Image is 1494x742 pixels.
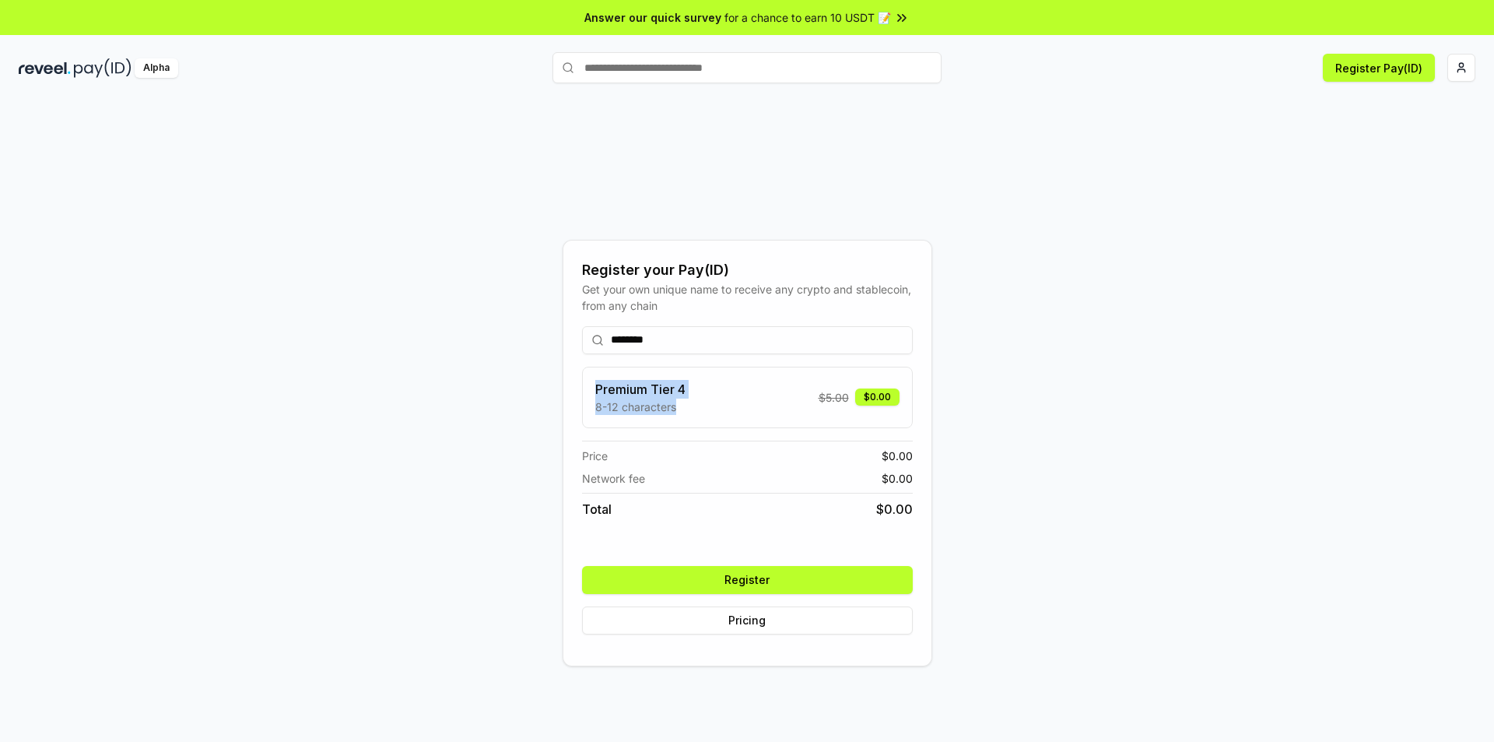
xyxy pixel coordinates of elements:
h3: Premium Tier 4 [595,380,686,399]
button: Register [582,566,913,594]
span: Answer our quick survey [584,9,721,26]
span: $ 5.00 [819,389,849,406]
button: Register Pay(ID) [1323,54,1435,82]
span: Price [582,448,608,464]
span: $ 0.00 [876,500,913,519]
span: Network fee [582,470,645,487]
div: Get your own unique name to receive any crypto and stablecoin, from any chain [582,281,913,314]
span: $ 0.00 [882,470,913,487]
span: for a chance to earn 10 USDT 📝 [724,9,891,26]
div: $0.00 [855,389,900,406]
div: Alpha [135,58,178,78]
span: Total [582,500,612,519]
div: Register your Pay(ID) [582,259,913,281]
p: 8-12 characters [595,399,686,415]
button: Pricing [582,607,913,635]
img: reveel_dark [19,58,71,78]
img: pay_id [74,58,132,78]
span: $ 0.00 [882,448,913,464]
